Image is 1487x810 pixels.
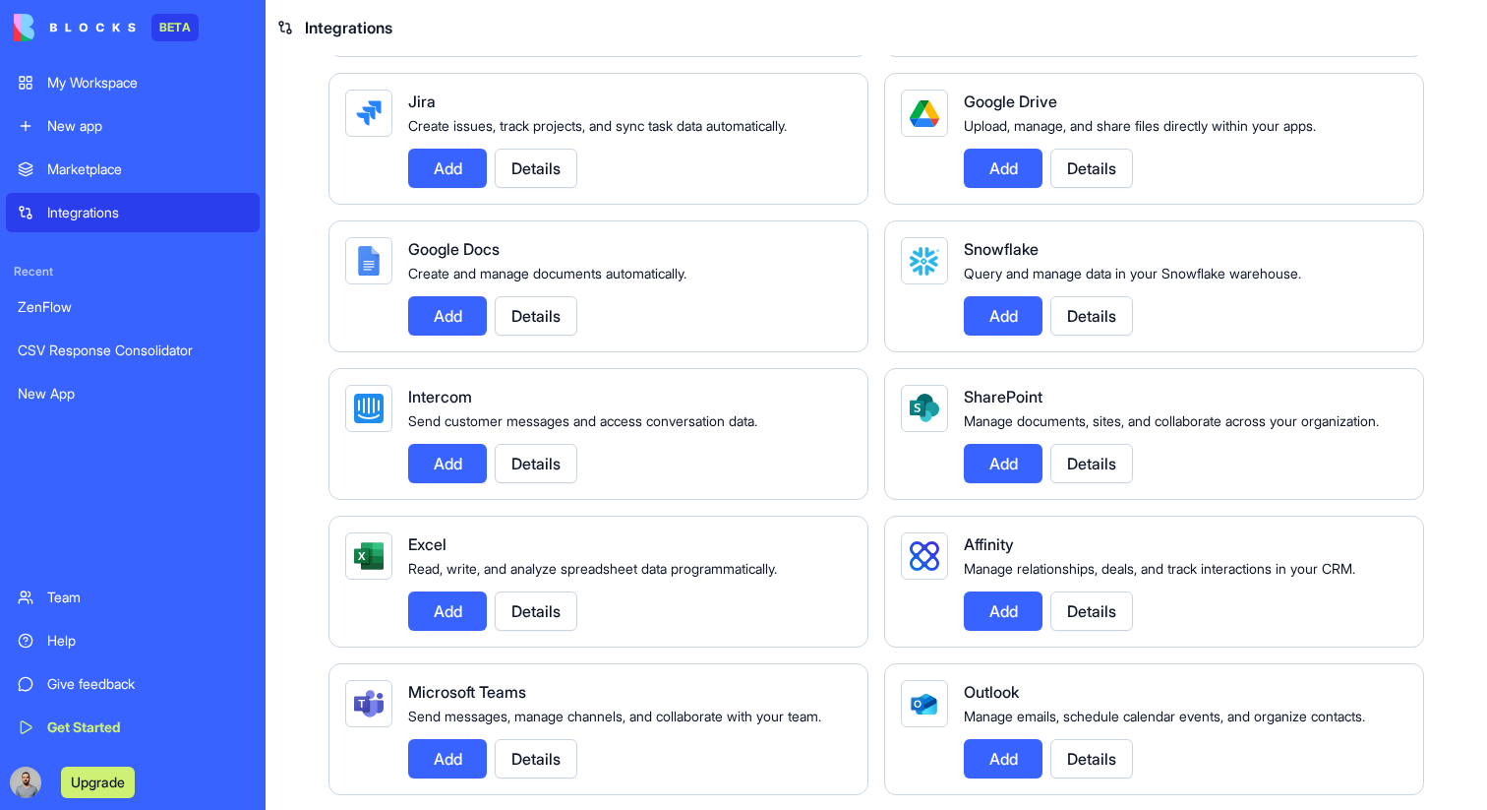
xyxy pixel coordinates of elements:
span: SharePoint [964,387,1042,406]
span: Manage relationships, deals, and track interactions in your CRM. [964,560,1355,577]
button: Add [408,444,487,483]
span: Google Docs [408,239,500,259]
div: New App [18,384,248,404]
span: Read, write, and analyze spreadsheet data programmatically. [408,560,777,577]
a: Help [6,621,260,660]
img: image_123650291_bsq8ao.jpg [10,767,41,798]
button: Details [495,592,577,631]
a: Give feedback [6,664,260,704]
button: Details [1050,739,1133,779]
button: Add [964,296,1042,336]
span: Send customer messages and access conversation data. [408,412,757,429]
button: Details [1050,444,1133,483]
a: BETA [14,14,199,41]
div: Team [47,588,248,607]
span: Integrations [305,16,392,39]
button: Add [964,149,1042,188]
a: Get Started [6,708,260,747]
span: Microsoft Teams [408,682,526,702]
span: Create issues, track projects, and sync task data automatically. [408,117,787,134]
span: Outlook [964,682,1019,702]
a: Team [6,578,260,617]
a: ZenFlow [6,287,260,327]
div: Integrations [47,203,248,222]
span: Affinity [964,534,1014,554]
a: Integrations [6,193,260,232]
a: My Workspace [6,63,260,102]
a: New app [6,106,260,146]
span: Query and manage data in your Snowflake warehouse. [964,265,1301,281]
button: Upgrade [61,767,135,798]
div: ZenFlow [18,297,248,317]
span: Create and manage documents automatically. [408,265,686,281]
span: Jira [408,92,436,111]
div: My Workspace [47,73,248,93]
div: BETA [151,14,199,41]
img: logo [14,14,136,41]
span: Excel [408,534,446,554]
div: New app [47,116,248,136]
a: New App [6,374,260,413]
span: Recent [6,264,260,280]
button: Details [495,444,577,483]
span: Google Drive [964,92,1057,111]
button: Add [408,149,487,188]
button: Details [495,149,577,188]
span: Snowflake [964,239,1039,259]
span: Intercom [408,387,472,406]
button: Add [408,739,487,779]
button: Add [408,592,487,631]
button: Add [964,444,1042,483]
button: Add [408,296,487,336]
button: Add [964,592,1042,631]
a: Upgrade [61,772,135,791]
span: Upload, manage, and share files directly within your apps. [964,117,1316,134]
button: Add [964,739,1042,779]
button: Details [1050,296,1133,336]
button: Details [1050,149,1133,188]
div: Give feedback [47,674,248,694]
span: Manage emails, schedule calendar events, and organize contacts. [964,708,1365,724]
div: Get Started [47,717,248,737]
div: CSV Response Consolidator [18,341,248,360]
div: Marketplace [47,159,248,179]
span: Send messages, manage channels, and collaborate with your team. [408,708,821,724]
button: Details [495,296,577,336]
span: Manage documents, sites, and collaborate across your organization. [964,412,1379,429]
a: Marketplace [6,150,260,189]
button: Details [495,739,577,779]
a: CSV Response Consolidator [6,331,260,370]
button: Details [1050,592,1133,631]
div: Help [47,631,248,651]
